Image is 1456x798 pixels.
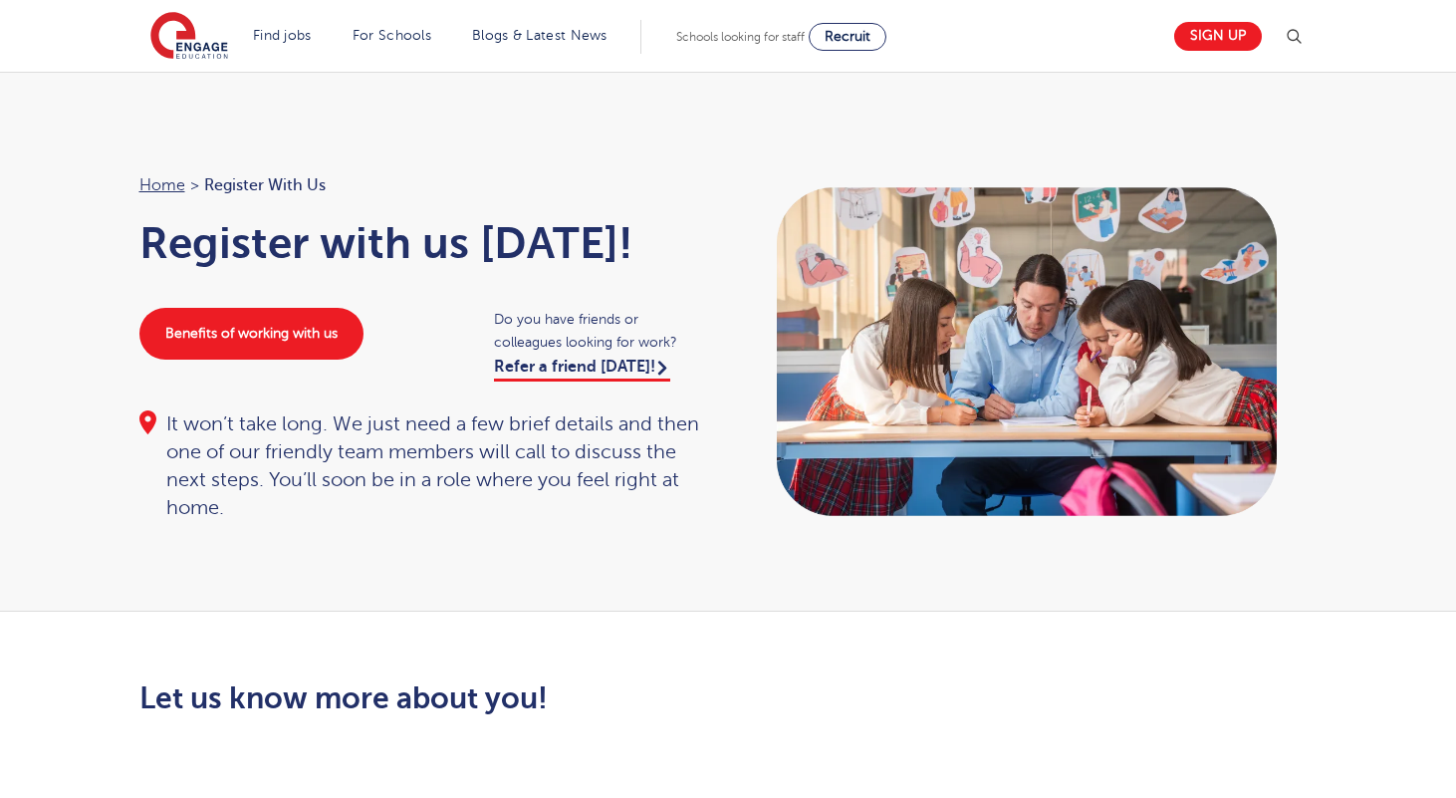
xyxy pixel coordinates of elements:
a: Recruit [809,23,886,51]
span: > [190,176,199,194]
h1: Register with us [DATE]! [139,218,709,268]
a: Blogs & Latest News [472,28,607,43]
div: It won’t take long. We just need a few brief details and then one of our friendly team members wi... [139,410,709,522]
nav: breadcrumb [139,172,709,198]
a: Find jobs [253,28,312,43]
span: Schools looking for staff [676,30,805,44]
span: Register with us [204,172,326,198]
a: Home [139,176,185,194]
a: Benefits of working with us [139,308,364,360]
h2: Let us know more about you! [139,681,915,715]
span: Do you have friends or colleagues looking for work? [494,308,708,354]
a: Sign up [1174,22,1262,51]
span: Recruit [825,29,870,44]
a: For Schools [353,28,431,43]
a: Refer a friend [DATE]! [494,358,670,382]
img: Engage Education [150,12,228,62]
